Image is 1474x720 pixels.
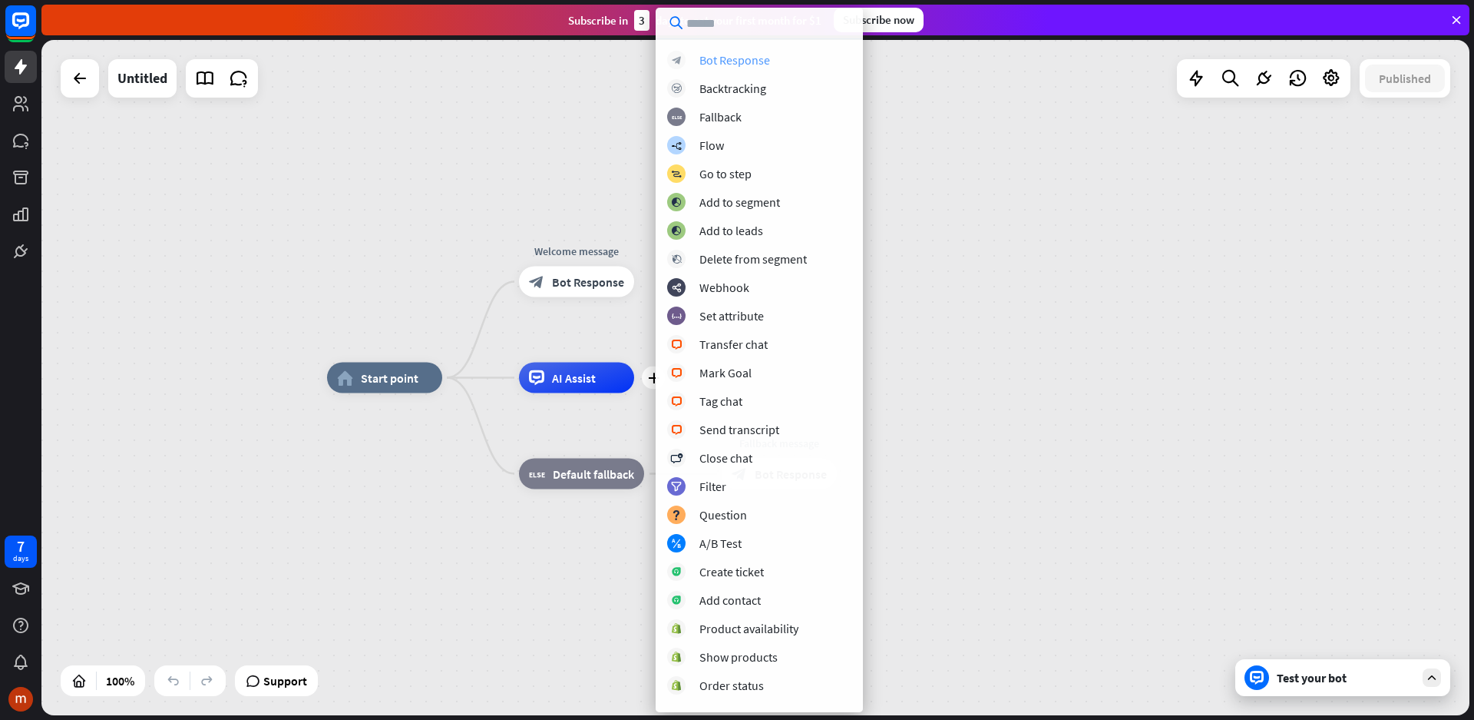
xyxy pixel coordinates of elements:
i: block_close_chat [670,453,682,463]
div: Go to step [699,166,752,181]
div: Webhook [699,280,749,295]
i: block_add_to_segment [671,226,682,236]
div: Backtracking [699,81,766,96]
div: Bot Response [699,52,770,68]
a: 7 days [5,536,37,568]
div: Product availability [699,621,798,636]
div: Show products [699,649,778,665]
i: block_goto [671,169,682,179]
i: block_livechat [671,368,682,378]
div: Create ticket [699,564,764,579]
span: Start point [361,370,418,386]
i: webhooks [672,283,682,293]
i: block_bot_response [529,274,544,290]
div: Flow [699,138,724,153]
div: Question [699,507,747,523]
i: block_fallback [672,112,682,122]
button: Open LiveChat chat widget [12,6,58,52]
span: Default fallback [553,466,634,482]
i: home_2 [337,370,353,386]
span: AI Assist [552,370,596,386]
div: A/B Test [699,536,742,551]
i: plus [648,373,659,383]
div: Send transcript [699,422,779,437]
div: 7 [17,539,25,553]
div: Transfer chat [699,337,768,352]
div: Subscribe in days to get your first month for $1 [568,10,821,31]
div: Subscribe now [834,8,924,32]
div: days [13,553,28,564]
i: block_delete_from_segment [672,254,682,264]
i: block_fallback [529,466,545,482]
i: block_livechat [671,425,682,435]
div: Filter [699,479,726,494]
i: block_question [672,510,681,520]
div: Close chat [699,450,752,466]
i: filter [671,482,682,492]
div: Welcome message [507,244,646,259]
div: Test your bot [1277,670,1415,685]
div: Fallback [699,109,742,124]
div: Delete from segment [699,251,807,267]
div: Set attribute [699,308,764,324]
i: block_bot_response [672,55,682,65]
i: block_set_attribute [672,311,682,321]
button: Published [1365,65,1445,92]
i: builder_tree [671,141,682,151]
div: Add contact [699,592,761,608]
span: Bot Response [552,274,624,290]
div: Tag chat [699,393,742,409]
i: block_backtracking [672,84,682,94]
i: block_add_to_segment [671,197,682,207]
div: Add to leads [699,223,763,238]
div: 100% [101,669,139,693]
i: block_livechat [671,340,682,350]
div: Order status [699,678,764,693]
div: Mark Goal [699,365,752,380]
span: Support [263,669,307,693]
i: block_ab_testing [672,539,682,549]
div: 3 [634,10,649,31]
div: Add to segment [699,194,780,210]
div: Untitled [117,59,167,98]
i: block_livechat [671,396,682,406]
